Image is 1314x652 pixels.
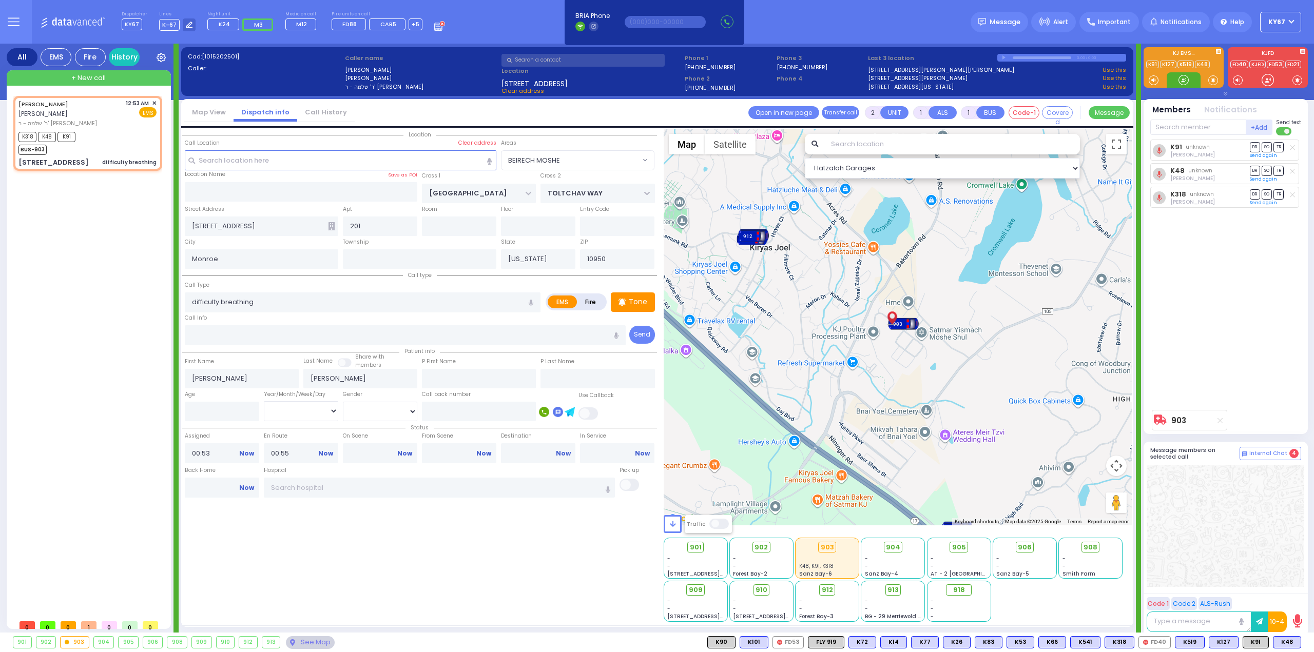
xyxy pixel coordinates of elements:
[1038,636,1066,648] div: K66
[185,358,214,366] label: First Name
[318,449,333,458] a: Now
[953,585,965,595] span: 918
[848,636,876,648] div: BLS
[1209,636,1239,648] div: BLS
[122,18,142,30] span: KY67
[1188,167,1212,174] span: unknown
[41,48,71,66] div: EMS
[880,106,909,119] button: UNIT
[501,238,515,246] label: State
[1053,17,1068,27] span: Alert
[1007,636,1034,648] div: BLS
[18,145,47,155] span: BUS-903
[799,570,832,578] span: Sanz Bay-6
[501,78,568,87] span: [STREET_ADDRESS]
[1042,106,1073,119] button: Covered
[707,636,736,648] div: K90
[629,297,647,307] p: Tone
[343,205,352,213] label: Apt
[1209,636,1239,648] div: K127
[540,358,574,366] label: P Last Name
[403,131,436,139] span: Location
[343,390,362,399] label: Gender
[185,150,497,170] input: Search location here
[667,597,670,605] span: -
[1273,636,1301,648] div: K48
[185,139,220,147] label: Call Location
[540,172,561,180] label: Cross 2
[296,20,307,28] span: M12
[422,390,471,399] label: Call back number
[501,205,513,213] label: Floor
[264,432,338,440] label: En Route
[748,106,819,119] a: Open in new page
[345,66,498,74] label: [PERSON_NAME]
[1103,66,1126,74] a: Use this
[501,54,665,67] input: Search a contact
[1171,597,1197,610] button: Code 2
[254,21,263,29] span: M3
[239,483,254,492] a: Now
[799,597,802,605] span: -
[1160,61,1176,68] a: K127
[286,636,334,649] div: See map
[109,48,140,66] a: History
[1230,17,1244,27] span: Help
[239,449,254,458] a: Now
[1007,636,1034,648] div: K53
[733,613,830,620] span: [STREET_ADDRESS][PERSON_NAME]
[159,19,180,31] span: K-67
[1098,17,1131,27] span: Important
[38,132,56,142] span: K48
[388,171,417,179] label: Save as POI
[102,621,117,629] span: 0
[931,555,934,562] span: -
[1250,152,1277,159] a: Send again
[1152,104,1191,116] button: Members
[738,228,769,244] div: 912
[733,562,736,570] span: -
[629,326,655,344] button: Send
[868,54,997,63] label: Last 3 location
[1243,636,1269,648] div: K91
[868,66,1014,74] a: [STREET_ADDRESS][PERSON_NAME][PERSON_NAME]
[328,222,335,230] span: Other building occupants
[952,542,966,552] span: 905
[476,449,491,458] a: Now
[7,48,37,66] div: All
[102,159,157,166] div: difficulty breathing
[772,636,804,648] div: FD53
[122,11,147,17] label: Dispatcher
[1250,200,1277,206] a: Send again
[880,636,907,648] div: K14
[865,597,868,605] span: -
[667,562,670,570] span: -
[755,542,768,552] span: 902
[264,390,338,399] div: Year/Month/Week/Day
[501,87,544,95] span: Clear address
[580,238,588,246] label: ZIP
[1009,106,1039,119] button: Code-1
[1146,61,1159,68] a: K91
[501,150,654,170] span: BEIRECH MOSHE
[1230,61,1248,68] a: FD40
[122,621,138,629] span: 0
[185,205,224,213] label: Street Address
[685,84,736,91] label: [PHONE_NUMBER]
[1147,597,1170,610] button: Code 1
[1276,126,1292,136] label: Turn off text
[667,613,764,620] span: [STREET_ADDRESS][PERSON_NAME]
[822,585,833,595] span: 912
[575,11,610,21] span: BRIA Phone
[1062,562,1066,570] span: -
[996,562,999,570] span: -
[733,605,736,613] span: -
[799,613,834,620] span: Forest Bay-3
[1105,636,1134,648] div: K318
[422,205,437,213] label: Room
[1267,61,1284,68] a: FD53
[57,132,75,142] span: K91
[689,585,703,595] span: 909
[978,18,986,26] img: message.svg
[342,20,357,28] span: FD88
